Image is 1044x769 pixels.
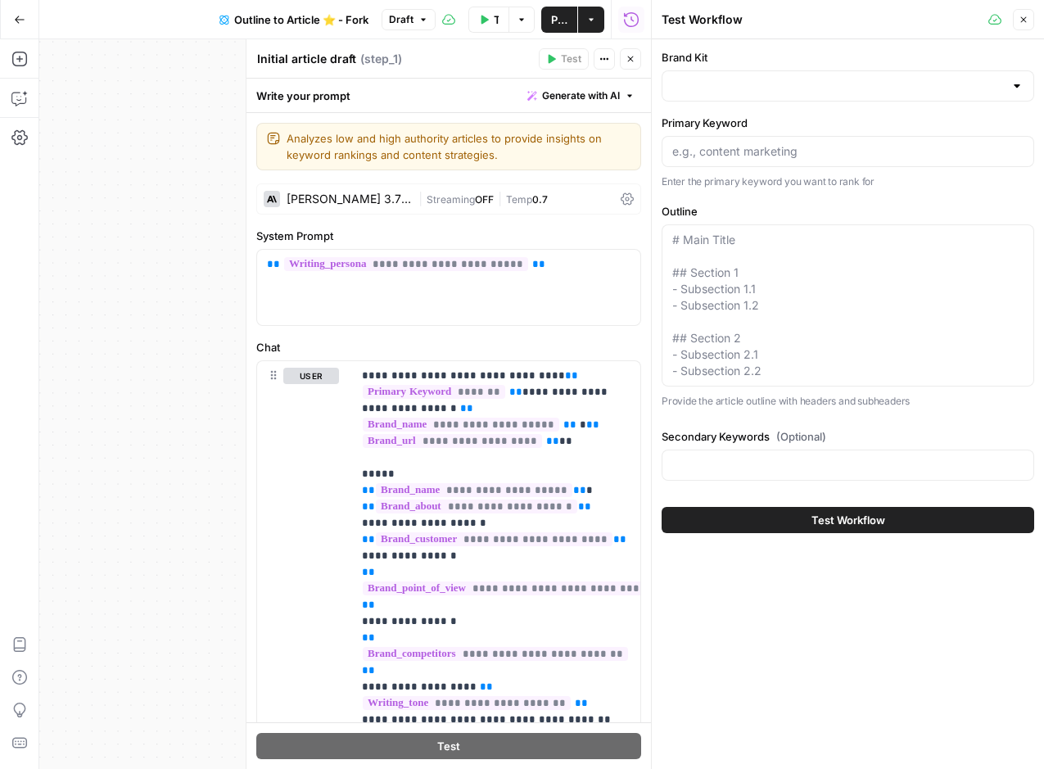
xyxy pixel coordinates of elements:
button: user [283,368,339,384]
div: Write your prompt [246,79,651,112]
label: Secondary Keywords [662,428,1034,445]
span: Outline to Article ⭐️ - Fork [234,11,368,28]
span: Generate with AI [542,88,620,103]
span: 0.7 [532,193,548,206]
button: Test Workflow [468,7,508,33]
label: Outline [662,203,1034,219]
span: | [494,190,506,206]
textarea: Analyzes low and high authority articles to provide insights on keyword rankings and content stra... [287,130,630,163]
span: Streaming [427,193,475,206]
label: System Prompt [256,228,641,244]
button: Test [539,48,589,70]
p: Enter the primary keyword you want to rank for [662,174,1034,190]
div: [PERSON_NAME] 3.7 Sonnet [287,193,412,205]
span: OFF [475,193,494,206]
button: Draft [382,9,436,30]
span: (Optional) [776,428,826,445]
span: Test Workflow [811,512,885,528]
input: e.g., content marketing [672,143,1024,160]
button: Publish [541,7,577,33]
button: Generate with AI [521,85,641,106]
span: | [418,190,427,206]
label: Chat [256,339,641,355]
textarea: Initial article draft [257,51,356,67]
span: ( step_1 ) [360,51,402,67]
button: Test Workflow [662,507,1034,533]
span: Test [437,738,460,754]
label: Brand Kit [662,49,1034,66]
span: Draft [389,12,414,27]
span: Test Workflow [494,11,499,28]
span: Test [561,52,581,66]
button: Outline to Article ⭐️ - Fork [210,7,378,33]
p: Provide the article outline with headers and subheaders [662,393,1034,409]
span: Publish [551,11,567,28]
span: Temp [506,193,532,206]
button: Test [256,733,641,759]
label: Primary Keyword [662,115,1034,131]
